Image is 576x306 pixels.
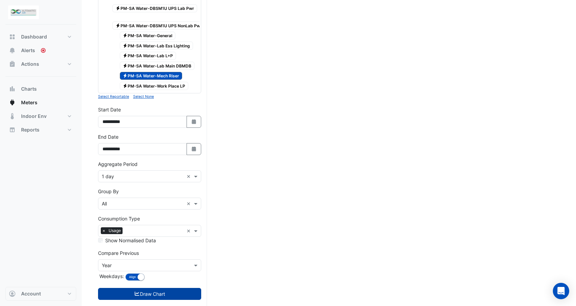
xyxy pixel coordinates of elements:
fa-icon: Electricity [123,83,128,88]
small: Select Reportable [98,94,129,99]
label: Weekdays: [98,273,124,280]
label: Show Normalised Data [105,237,156,244]
span: PM-SA Water-General [120,32,176,40]
app-icon: Charts [9,86,16,92]
button: Indoor Env [5,109,76,123]
img: Company Logo [8,5,39,19]
span: Charts [21,86,37,92]
span: Usage [107,227,123,234]
button: Meters [5,96,76,109]
label: Aggregate Period [98,160,138,168]
label: Compare Previous [98,249,139,257]
span: Clear [187,173,192,180]
div: Open Intercom Messenger [553,283,569,299]
fa-icon: Select Date [191,146,197,152]
fa-icon: Electricity [123,53,128,58]
span: PM-SA Water-DBSM1U UPS Lab Pwr [112,4,197,13]
label: Group By [98,188,119,195]
fa-icon: Electricity [123,63,128,68]
span: PM-SA Water-Lab Ess Lighting [120,42,193,50]
span: PM-SA Water-Work Place LP [120,82,189,90]
button: Select None [133,93,154,100]
fa-icon: Select Date [191,119,197,125]
span: Meters [21,99,37,106]
app-icon: Indoor Env [9,113,16,120]
button: Reports [5,123,76,137]
button: Select Reportable [98,93,129,100]
app-icon: Actions [9,61,16,67]
button: Draw Chart [98,288,201,300]
label: End Date [98,133,118,140]
app-icon: Alerts [9,47,16,54]
fa-icon: Electricity [123,33,128,38]
span: Reports [21,126,39,133]
span: Actions [21,61,39,67]
button: Alerts [5,44,76,57]
span: Clear [187,227,192,234]
span: Account [21,290,41,297]
span: PM-SA Water-Mech Riser [120,72,182,80]
app-icon: Meters [9,99,16,106]
span: PM-SA Water-DBSM1U UPS NonLab Pwr [112,21,205,30]
span: PM-SA Water-Lab Main DBMDB [120,62,195,70]
span: Alerts [21,47,35,54]
span: Clear [187,200,192,207]
span: × [101,227,107,234]
app-icon: Reports [9,126,16,133]
button: Dashboard [5,30,76,44]
label: Start Date [98,106,121,113]
small: Select None [133,94,154,99]
button: Actions [5,57,76,71]
fa-icon: Electricity [115,6,121,11]
span: PM-SA Water-Lab L+P [120,52,176,60]
fa-icon: Electricity [123,73,128,78]
span: Dashboard [21,33,47,40]
button: Charts [5,82,76,96]
label: Consumption Type [98,215,140,222]
app-icon: Dashboard [9,33,16,40]
button: Account [5,287,76,301]
fa-icon: Electricity [115,23,121,28]
div: Tooltip anchor [40,47,46,53]
fa-icon: Electricity [123,43,128,48]
span: Indoor Env [21,113,47,120]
